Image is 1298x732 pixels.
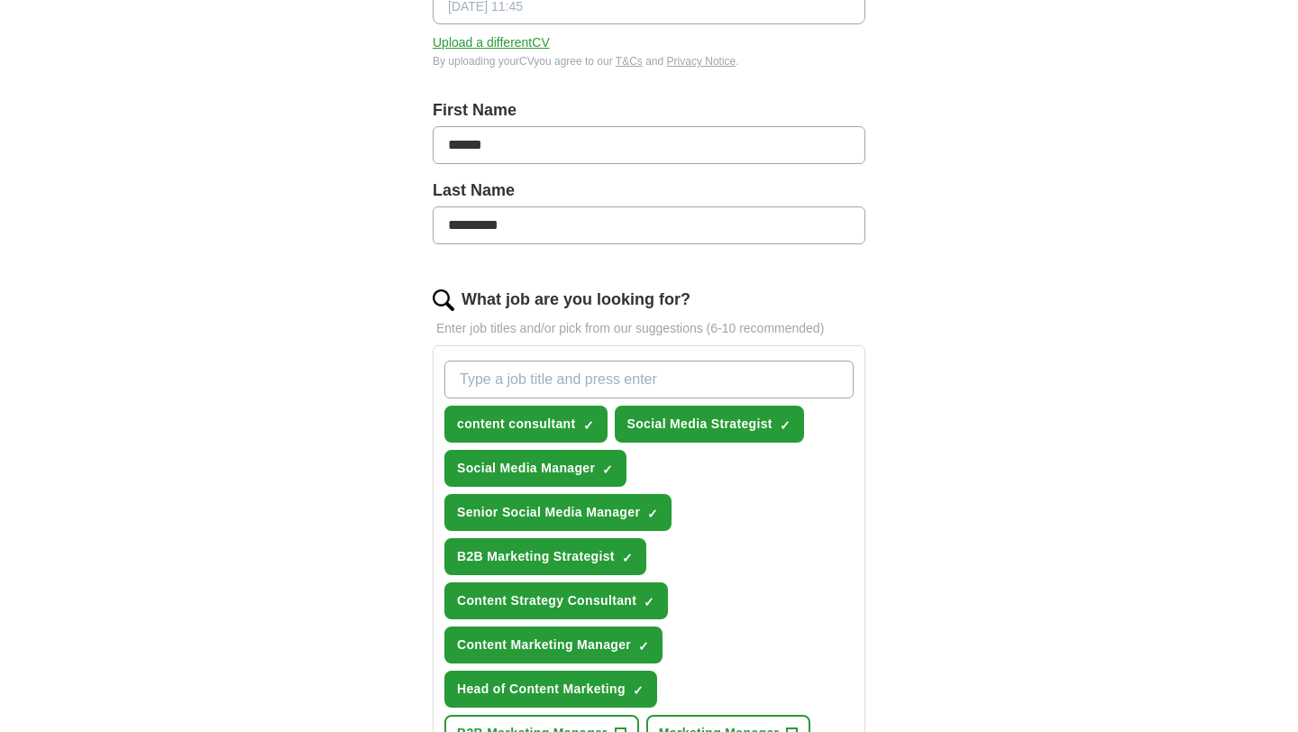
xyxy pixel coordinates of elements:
[462,288,690,312] label: What job are you looking for?
[457,459,595,478] span: Social Media Manager
[444,671,657,708] button: Head of Content Marketing✓
[433,289,454,311] img: search.png
[433,98,865,123] label: First Name
[622,551,633,565] span: ✓
[457,415,576,434] span: content consultant
[444,450,626,487] button: Social Media Manager✓
[444,582,668,619] button: Content Strategy Consultant✓
[647,507,658,521] span: ✓
[457,591,636,610] span: Content Strategy Consultant
[583,418,594,433] span: ✓
[616,55,643,68] a: T&Cs
[644,595,654,609] span: ✓
[457,547,615,566] span: B2B Marketing Strategist
[457,503,640,522] span: Senior Social Media Manager
[433,53,865,69] div: By uploading your CV you agree to our and .
[638,639,649,654] span: ✓
[444,627,663,663] button: Content Marketing Manager✓
[627,415,772,434] span: Social Media Strategist
[667,55,736,68] a: Privacy Notice
[457,680,626,699] span: Head of Content Marketing
[780,418,791,433] span: ✓
[633,683,644,698] span: ✓
[433,33,550,52] button: Upload a differentCV
[602,462,613,477] span: ✓
[444,406,608,443] button: content consultant✓
[615,406,804,443] button: Social Media Strategist✓
[444,361,854,398] input: Type a job title and press enter
[433,319,865,338] p: Enter job titles and/or pick from our suggestions (6-10 recommended)
[457,636,631,654] span: Content Marketing Manager
[444,538,646,575] button: B2B Marketing Strategist✓
[444,494,672,531] button: Senior Social Media Manager✓
[433,178,865,203] label: Last Name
